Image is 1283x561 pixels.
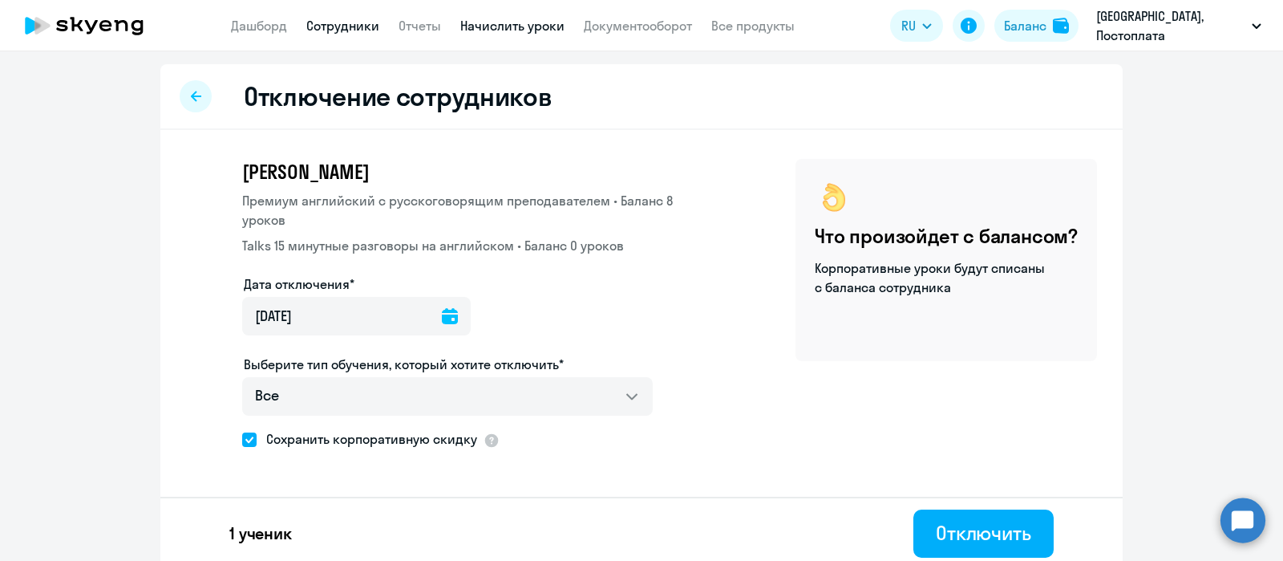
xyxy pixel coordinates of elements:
[242,191,714,230] p: Премиум английский с русскоговорящим преподавателем • Баланс 8 уроков
[1096,6,1245,45] p: [GEOGRAPHIC_DATA], Постоплата
[242,297,471,335] input: дд.мм.гггг
[815,223,1078,249] h4: Что произойдет с балансом?
[460,18,565,34] a: Начислить уроки
[1004,16,1046,35] div: Баланс
[242,159,369,185] span: [PERSON_NAME]
[231,18,287,34] a: Дашборд
[913,510,1054,558] button: Отключить
[399,18,441,34] a: Отчеты
[244,80,552,112] h2: Отключение сотрудников
[306,18,379,34] a: Сотрудники
[994,10,1079,42] button: Балансbalance
[890,10,943,42] button: RU
[242,236,714,255] p: Talks 15 минутные разговоры на английском • Баланс 0 уроков
[1053,18,1069,34] img: balance
[815,258,1047,297] p: Корпоративные уроки будут списаны с баланса сотрудника
[901,16,916,35] span: RU
[815,178,853,217] img: ok
[936,520,1031,546] div: Отключить
[244,355,564,374] label: Выберите тип обучения, который хотите отключить*
[711,18,795,34] a: Все продукты
[244,274,354,294] label: Дата отключения*
[584,18,692,34] a: Документооборот
[1088,6,1269,45] button: [GEOGRAPHIC_DATA], Постоплата
[257,429,477,449] span: Сохранить корпоративную скидку
[229,522,292,545] p: 1 ученик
